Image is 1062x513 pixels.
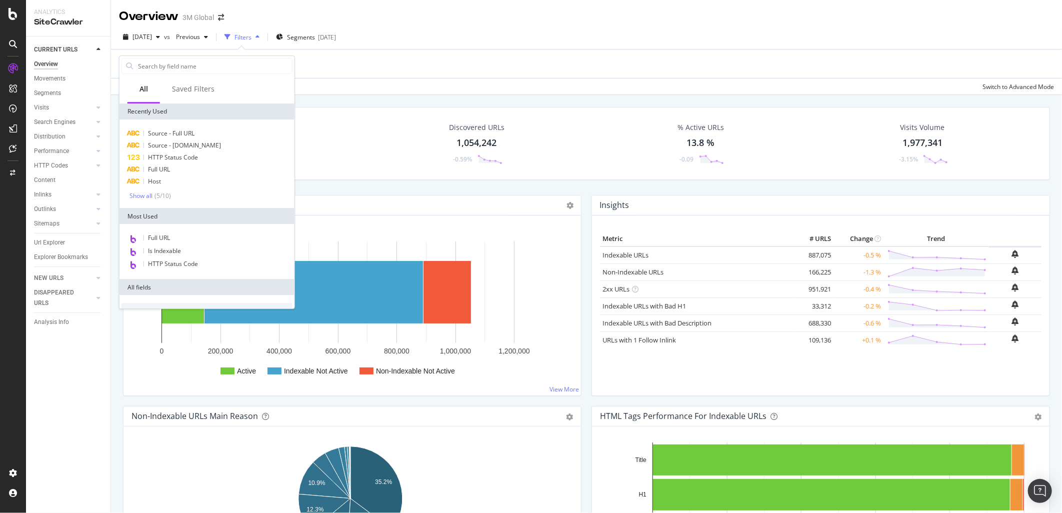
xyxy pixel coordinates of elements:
[119,29,164,45] button: [DATE]
[119,8,178,25] div: Overview
[34,175,55,185] div: Content
[375,478,392,485] text: 35.2%
[34,189,51,200] div: Inlinks
[978,78,1054,94] button: Switch to Advanced Mode
[172,84,214,94] div: Saved Filters
[272,29,340,45] button: Segments[DATE]
[600,411,766,421] div: HTML Tags Performance for Indexable URLs
[833,246,883,264] td: -0.5 %
[600,231,793,246] th: Metric
[148,129,194,137] span: Source - Full URL
[34,73,65,84] div: Movements
[1028,479,1052,503] div: Open Intercom Messenger
[237,367,256,375] text: Active
[833,297,883,314] td: -0.2 %
[34,16,102,28] div: SiteCrawler
[34,237,65,248] div: Url Explorer
[453,155,472,163] div: -0.59%
[148,141,221,149] span: Source - [DOMAIN_NAME]
[234,33,251,41] div: Filters
[1012,334,1019,342] div: bell-plus
[1012,266,1019,274] div: bell-plus
[220,29,263,45] button: Filters
[148,177,161,185] span: Host
[34,44,93,55] a: CURRENT URLS
[680,155,694,163] div: -0.09
[148,246,181,255] span: Is Indexable
[34,160,68,171] div: HTTP Codes
[139,84,148,94] div: All
[498,347,529,355] text: 1,200,000
[34,204,93,214] a: Outlinks
[833,314,883,331] td: -0.6 %
[34,189,93,200] a: Inlinks
[833,263,883,280] td: -1.3 %
[160,347,164,355] text: 0
[34,204,56,214] div: Outlinks
[148,259,198,268] span: HTTP Status Code
[376,367,455,375] text: Non-Indexable Not Active
[549,385,579,393] a: View More
[602,318,711,327] a: Indexable URLs with Bad Description
[284,367,348,375] text: Indexable Not Active
[34,102,93,113] a: Visits
[602,267,663,276] a: Non-Indexable URLs
[34,44,77,55] div: CURRENT URLS
[793,263,833,280] td: 166,225
[34,252,88,262] div: Explorer Bookmarks
[34,117,75,127] div: Search Engines
[131,411,258,421] div: Non-Indexable URLs Main Reason
[635,456,647,463] text: Title
[182,12,214,22] div: 3M Global
[793,246,833,264] td: 887,075
[131,231,573,387] svg: A chart.
[34,287,93,308] a: DISAPPEARED URLS
[129,192,152,199] div: Show all
[1012,300,1019,308] div: bell-plus
[384,347,409,355] text: 800,000
[833,331,883,348] td: +0.1 %
[639,491,647,498] text: H1
[457,136,497,149] div: 1,054,242
[566,202,573,209] i: Options
[148,153,198,161] span: HTTP Status Code
[119,208,294,224] div: Most Used
[34,317,103,327] a: Analysis Info
[34,317,69,327] div: Analysis Info
[208,347,233,355] text: 200,000
[137,58,292,73] input: Search by field name
[34,73,103,84] a: Movements
[1012,317,1019,325] div: bell-plus
[602,301,686,310] a: Indexable URLs with Bad H1
[34,146,69,156] div: Performance
[833,231,883,246] th: Change
[677,122,724,132] div: % Active URLs
[306,506,323,513] text: 12.3%
[440,347,471,355] text: 1,000,000
[132,32,152,41] span: 2025 Aug. 10th
[148,233,170,242] span: Full URL
[172,32,200,41] span: Previous
[34,146,93,156] a: Performance
[34,175,103,185] a: Content
[266,347,292,355] text: 400,000
[34,59,58,69] div: Overview
[148,165,170,173] span: Full URL
[602,250,648,259] a: Indexable URLs
[308,480,325,487] text: 10.9%
[449,122,504,132] div: Discovered URLs
[982,82,1054,91] div: Switch to Advanced Mode
[566,413,573,420] div: gear
[687,136,715,149] div: 13.8 %
[793,231,833,246] th: # URLS
[34,252,103,262] a: Explorer Bookmarks
[34,160,93,171] a: HTTP Codes
[119,279,294,295] div: All fields
[172,29,212,45] button: Previous
[34,218,59,229] div: Sitemaps
[34,59,103,69] a: Overview
[1034,413,1041,420] div: gear
[883,231,989,246] th: Trend
[218,14,224,21] div: arrow-right-arrow-left
[34,102,49,113] div: Visits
